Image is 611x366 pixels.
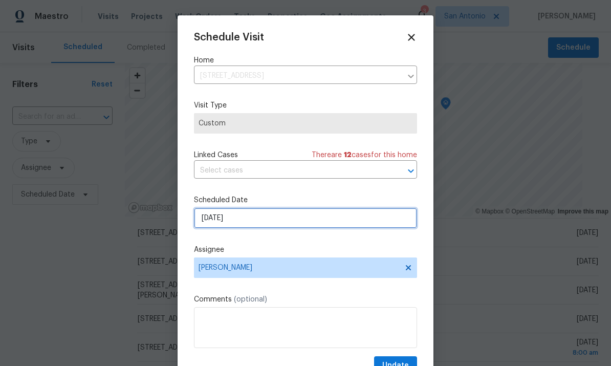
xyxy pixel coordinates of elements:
[194,208,417,228] input: M/D/YYYY
[199,264,399,272] span: [PERSON_NAME]
[194,100,417,111] label: Visit Type
[194,32,264,42] span: Schedule Visit
[194,150,238,160] span: Linked Cases
[312,150,417,160] span: There are case s for this home
[406,32,417,43] span: Close
[199,118,412,128] span: Custom
[194,68,402,84] input: Enter in an address
[404,164,418,178] button: Open
[194,55,417,66] label: Home
[194,294,417,305] label: Comments
[194,245,417,255] label: Assignee
[194,195,417,205] label: Scheduled Date
[344,152,352,159] span: 12
[194,163,388,179] input: Select cases
[234,296,267,303] span: (optional)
